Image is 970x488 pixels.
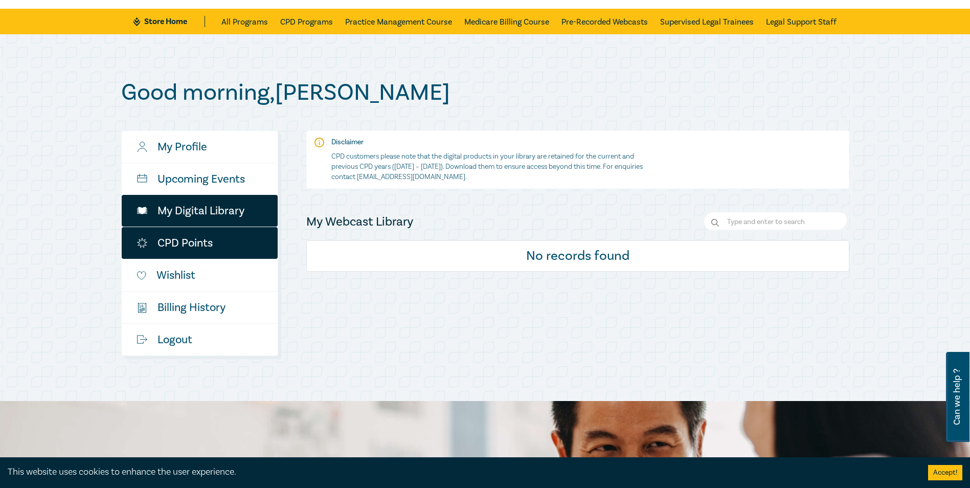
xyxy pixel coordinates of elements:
a: Wishlist [122,259,278,291]
h1: Good morning , [PERSON_NAME] [121,79,849,106]
a: All Programs [221,9,268,34]
a: Store Home [133,16,205,27]
a: Practice Management Course [345,9,452,34]
tspan: $ [139,304,141,309]
a: Medicare Billing Course [464,9,549,34]
h6: No records found [315,249,841,263]
a: My Profile [122,131,278,163]
a: $Billing History [122,292,278,323]
h4: My Webcast Library [306,214,413,230]
span: Can we help ? [952,358,962,436]
a: Supervised Legal Trainees [660,9,754,34]
strong: Disclaimer [331,138,364,147]
a: [EMAIL_ADDRESS][DOMAIN_NAME] [357,172,465,182]
a: CPD Programs [280,9,333,34]
a: Logout [122,324,278,356]
input: Search [704,212,849,232]
a: Upcoming Events [122,163,278,195]
button: Accept cookies [928,465,962,480]
a: CPD Points [122,227,278,259]
a: Pre-Recorded Webcasts [561,9,648,34]
a: My Digital Library [122,195,278,227]
a: Legal Support Staff [766,9,837,34]
div: This website uses cookies to enhance the user experience. [8,465,913,479]
p: CPD customers please note that the digital products in your library are retained for the current ... [331,151,646,182]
